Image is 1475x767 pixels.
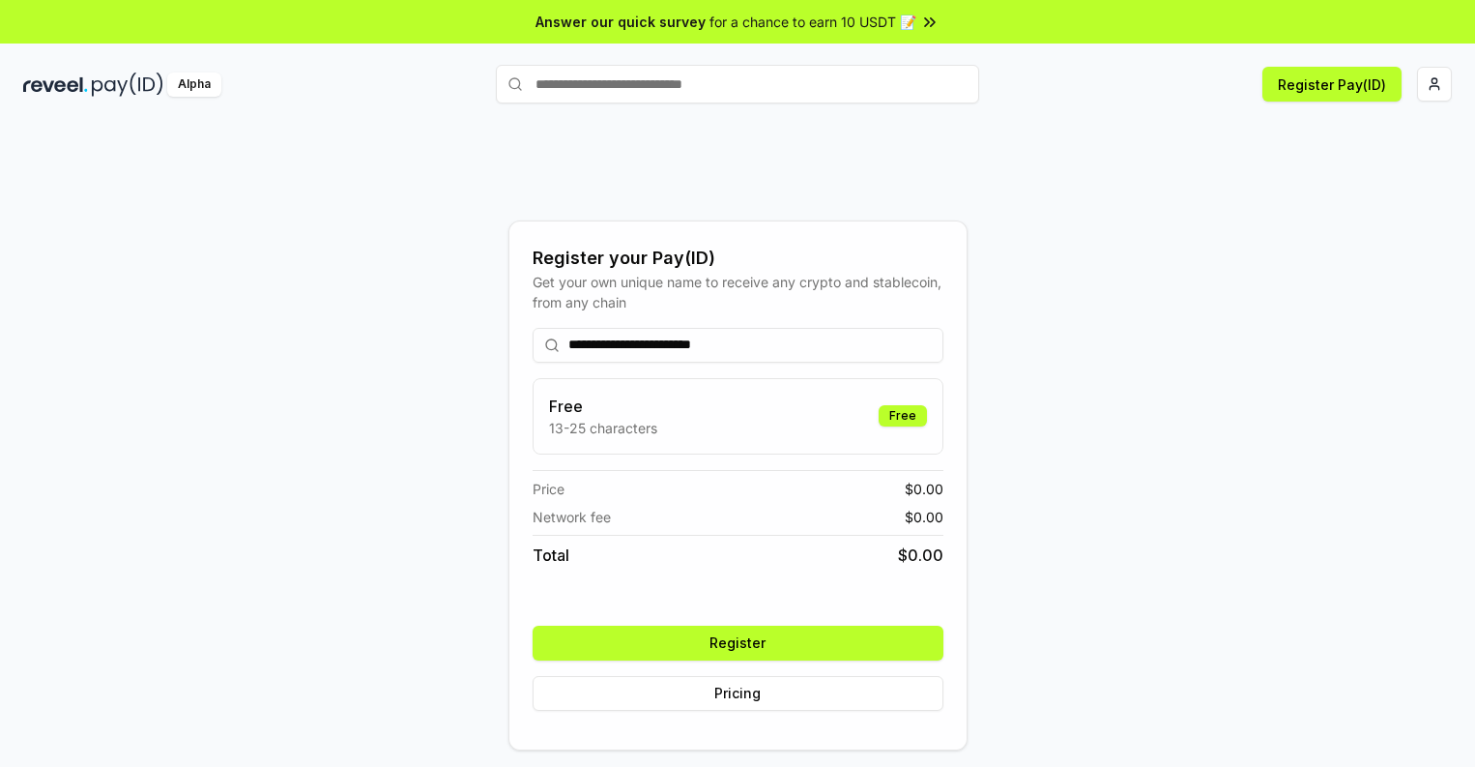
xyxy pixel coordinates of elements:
[92,73,163,97] img: pay_id
[167,73,221,97] div: Alpha
[709,12,916,32] span: for a chance to earn 10 USDT 📝
[535,12,706,32] span: Answer our quick survey
[533,245,943,272] div: Register your Pay(ID)
[533,479,564,499] span: Price
[549,395,657,418] h3: Free
[905,507,943,527] span: $ 0.00
[905,479,943,499] span: $ 0.00
[879,405,927,427] div: Free
[533,507,611,527] span: Network fee
[1262,67,1402,102] button: Register Pay(ID)
[533,626,943,661] button: Register
[533,272,943,312] div: Get your own unique name to receive any crypto and stablecoin, from any chain
[533,676,943,711] button: Pricing
[898,544,943,567] span: $ 0.00
[23,73,88,97] img: reveel_dark
[533,544,569,567] span: Total
[549,418,657,438] p: 13-25 characters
